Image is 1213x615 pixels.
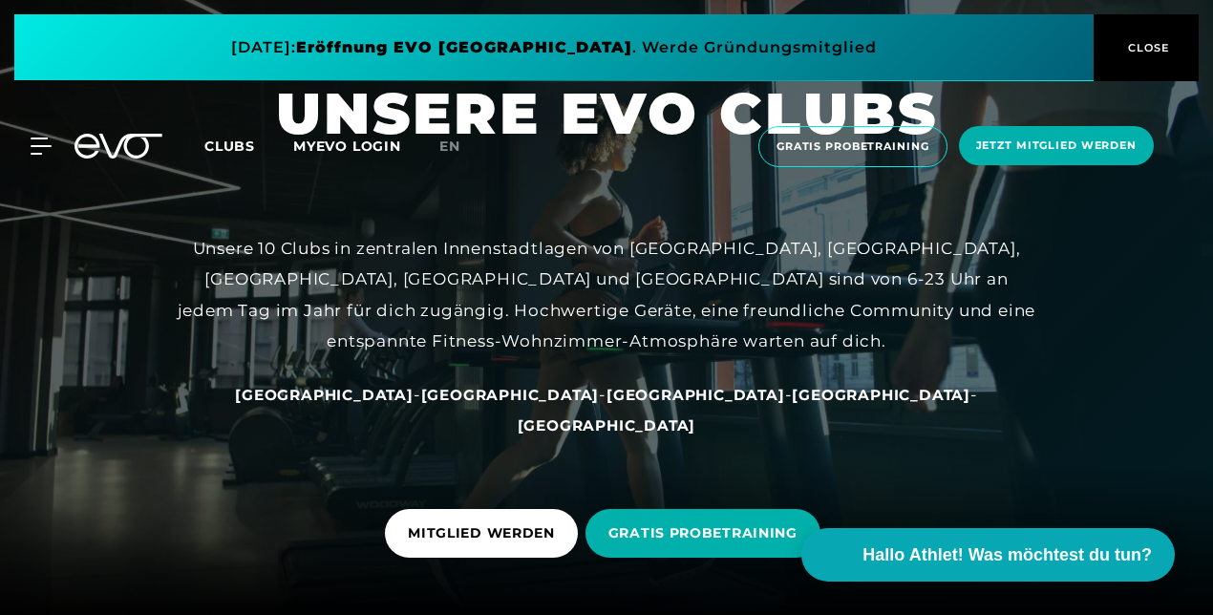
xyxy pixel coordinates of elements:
[606,385,785,404] a: [GEOGRAPHIC_DATA]
[408,523,555,543] span: MITGLIED WERDEN
[953,126,1160,167] a: Jetzt Mitglied werden
[792,385,970,404] a: [GEOGRAPHIC_DATA]
[518,416,696,435] span: [GEOGRAPHIC_DATA]
[976,138,1137,154] span: Jetzt Mitglied werden
[439,138,460,155] span: en
[421,386,600,404] span: [GEOGRAPHIC_DATA]
[177,233,1036,356] div: Unsere 10 Clubs in zentralen Innenstadtlagen von [GEOGRAPHIC_DATA], [GEOGRAPHIC_DATA], [GEOGRAPHI...
[177,379,1036,441] div: - - - -
[235,385,414,404] a: [GEOGRAPHIC_DATA]
[439,136,483,158] a: en
[608,523,798,543] span: GRATIS PROBETRAINING
[801,528,1175,582] button: Hallo Athlet! Was möchtest du tun?
[585,495,828,572] a: GRATIS PROBETRAINING
[862,542,1152,568] span: Hallo Athlet! Was möchtest du tun?
[777,138,929,155] span: Gratis Probetraining
[204,137,293,155] a: Clubs
[385,495,585,572] a: MITGLIED WERDEN
[235,386,414,404] span: [GEOGRAPHIC_DATA]
[1123,39,1170,56] span: CLOSE
[204,138,255,155] span: Clubs
[421,385,600,404] a: [GEOGRAPHIC_DATA]
[606,386,785,404] span: [GEOGRAPHIC_DATA]
[753,126,953,167] a: Gratis Probetraining
[518,415,696,435] a: [GEOGRAPHIC_DATA]
[293,138,401,155] a: MYEVO LOGIN
[1094,14,1199,81] button: CLOSE
[792,386,970,404] span: [GEOGRAPHIC_DATA]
